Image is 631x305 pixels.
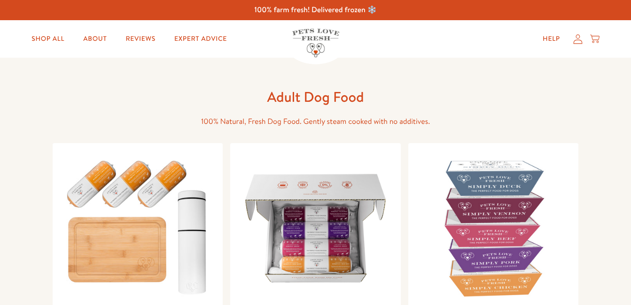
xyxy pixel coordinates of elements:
img: Pets Love Fresh [292,29,339,57]
a: Reviews [118,30,163,48]
h1: Adult Dog Food [165,88,466,106]
a: Expert Advice [167,30,234,48]
a: Shop All [24,30,72,48]
a: Help [535,30,568,48]
img: Taster Pack - Adult [60,151,216,299]
span: 100% Natural, Fresh Dog Food. Gently steam cooked with no additives. [201,116,430,127]
a: About [76,30,114,48]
